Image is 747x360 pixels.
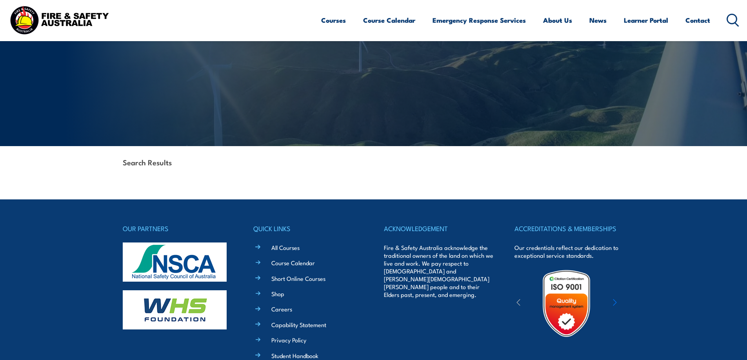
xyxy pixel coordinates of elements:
[433,10,526,31] a: Emergency Response Services
[514,223,624,234] h4: ACCREDITATIONS & MEMBERSHIPS
[271,336,306,344] a: Privacy Policy
[624,10,668,31] a: Learner Portal
[363,10,415,31] a: Course Calendar
[271,351,318,360] a: Student Handbook
[271,259,315,267] a: Course Calendar
[532,269,601,338] img: Untitled design (19)
[271,305,292,313] a: Careers
[253,223,363,234] h4: QUICK LINKS
[685,10,710,31] a: Contact
[601,290,669,317] img: ewpa-logo
[271,289,284,298] a: Shop
[271,243,300,251] a: All Courses
[271,274,325,282] a: Short Online Courses
[271,320,326,329] a: Capability Statement
[384,244,494,298] p: Fire & Safety Australia acknowledge the traditional owners of the land on which we live and work....
[589,10,607,31] a: News
[123,290,227,329] img: whs-logo-footer
[514,244,624,259] p: Our credentials reflect our dedication to exceptional service standards.
[123,223,233,234] h4: OUR PARTNERS
[543,10,572,31] a: About Us
[123,242,227,282] img: nsca-logo-footer
[321,10,346,31] a: Courses
[123,157,172,167] strong: Search Results
[384,223,494,234] h4: ACKNOWLEDGEMENT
